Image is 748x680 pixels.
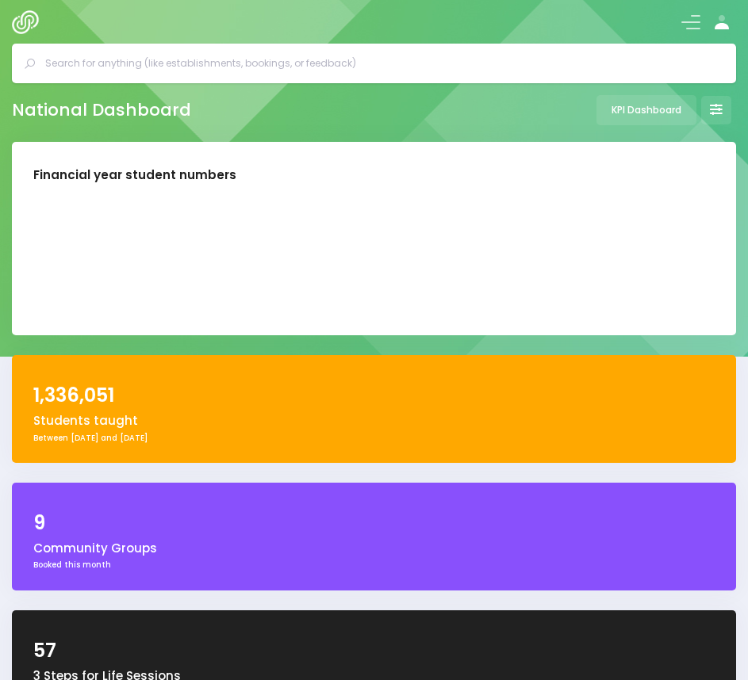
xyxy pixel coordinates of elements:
div: 1,336,051 [33,381,715,410]
div: Community Groups [33,540,715,558]
h2: National Dashboard [12,100,191,120]
a: KPI Dashboard [596,95,696,125]
div: Financial year student numbers [33,166,236,185]
div: 57 [33,636,715,665]
div: 9 [33,509,715,537]
input: Search for anything (like establishments, bookings, or feedback) [45,52,715,75]
div: Booked this month [33,560,715,571]
img: Logo [12,10,46,34]
div: Students taught [33,412,715,430]
div: Between [DATE] and [DATE] [33,433,715,444]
